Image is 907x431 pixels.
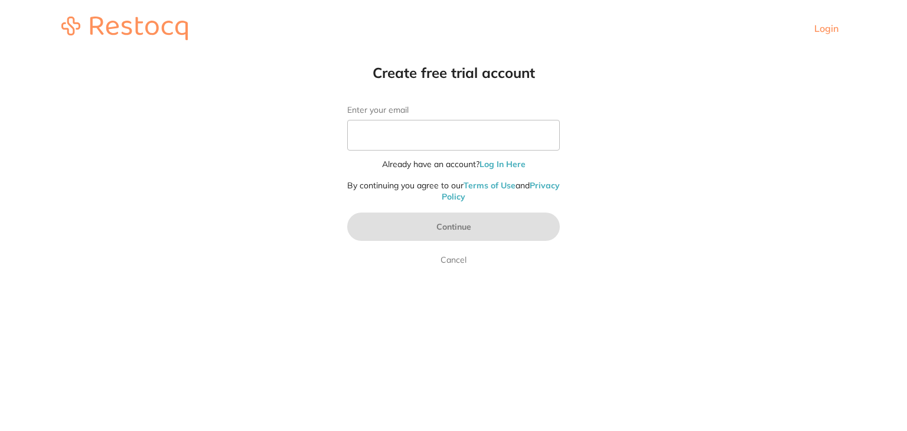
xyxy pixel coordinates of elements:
a: Log In Here [479,159,526,169]
a: Terms of Use [464,180,516,191]
h1: Create free trial account [324,64,583,81]
img: restocq_logo.svg [61,17,188,40]
p: Already have an account? [347,159,560,171]
a: Cancel [438,253,469,267]
label: Enter your email [347,105,560,115]
p: By continuing you agree to our and [347,180,560,203]
a: Privacy Policy [442,180,560,203]
button: Continue [347,213,560,241]
a: Login [814,22,839,34]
